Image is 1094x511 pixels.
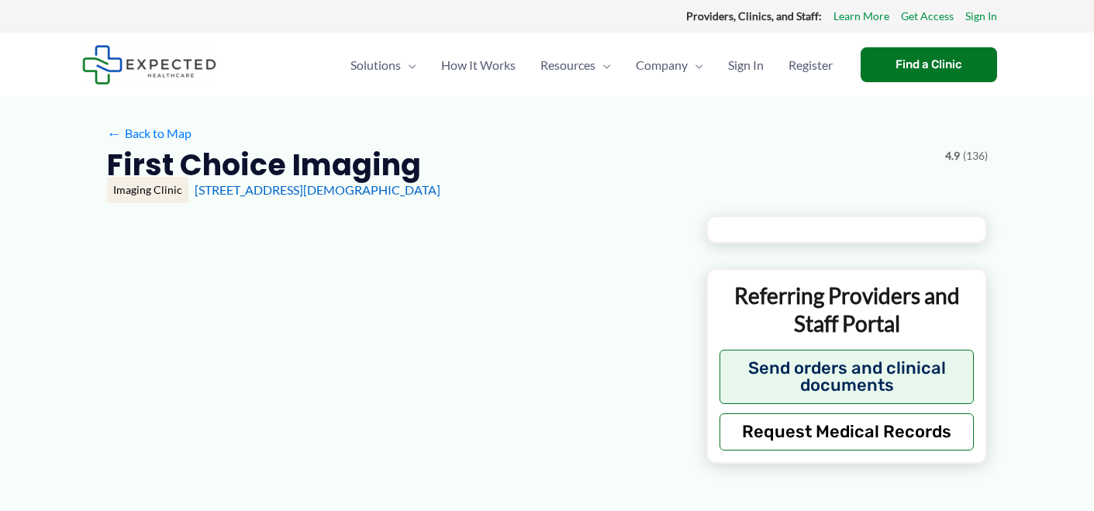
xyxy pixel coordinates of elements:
strong: Providers, Clinics, and Staff: [686,9,822,22]
span: ← [107,126,122,140]
span: Menu Toggle [688,38,703,92]
a: CompanyMenu Toggle [623,38,716,92]
span: Solutions [350,38,401,92]
img: Expected Healthcare Logo - side, dark font, small [82,45,216,85]
button: Send orders and clinical documents [720,350,975,404]
a: How It Works [429,38,528,92]
button: Request Medical Records [720,413,975,451]
a: ←Back to Map [107,122,192,145]
a: Sign In [716,38,776,92]
h2: First Choice Imaging [107,146,421,184]
a: ResourcesMenu Toggle [528,38,623,92]
span: Sign In [728,38,764,92]
p: Referring Providers and Staff Portal [720,281,975,338]
a: [STREET_ADDRESS][DEMOGRAPHIC_DATA] [195,182,440,197]
span: Menu Toggle [595,38,611,92]
nav: Primary Site Navigation [338,38,845,92]
span: 4.9 [945,146,960,166]
a: Learn More [833,6,889,26]
a: Register [776,38,845,92]
div: Imaging Clinic [107,177,188,203]
span: (136) [963,146,988,166]
span: How It Works [441,38,516,92]
a: Find a Clinic [861,47,997,82]
span: Menu Toggle [401,38,416,92]
a: Sign In [965,6,997,26]
a: Get Access [901,6,954,26]
span: Resources [540,38,595,92]
span: Company [636,38,688,92]
a: SolutionsMenu Toggle [338,38,429,92]
span: Register [789,38,833,92]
